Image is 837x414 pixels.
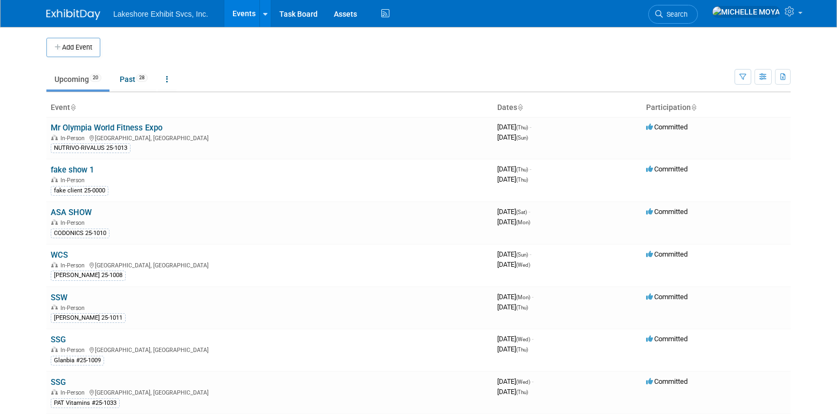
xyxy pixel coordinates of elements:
span: [DATE] [497,218,530,226]
span: (Thu) [516,177,528,183]
a: Past28 [112,69,156,89]
span: In-Person [60,135,88,142]
a: fake show 1 [51,165,94,175]
div: [PERSON_NAME] 25-1011 [51,313,126,323]
span: (Thu) [516,125,528,130]
span: (Wed) [516,336,530,342]
span: - [530,165,531,173]
img: ExhibitDay [46,9,100,20]
span: Lakeshore Exhibit Svcs, Inc. [113,10,208,18]
span: Search [663,10,688,18]
span: (Mon) [516,219,530,225]
span: [DATE] [497,165,531,173]
th: Dates [493,99,642,117]
span: - [529,208,530,216]
img: In-Person Event [51,347,58,352]
span: In-Person [60,389,88,396]
span: [DATE] [497,123,531,131]
a: WCS [51,250,68,260]
div: CODONICS 25-1010 [51,229,109,238]
span: [DATE] [497,377,533,385]
th: Participation [642,99,791,117]
img: In-Person Event [51,177,58,182]
span: In-Person [60,219,88,226]
span: Committed [646,165,688,173]
a: SSG [51,377,66,387]
span: In-Person [60,347,88,354]
img: In-Person Event [51,135,58,140]
span: (Thu) [516,389,528,395]
a: Search [648,5,698,24]
span: Committed [646,208,688,216]
span: - [530,123,531,131]
span: (Sat) [516,209,527,215]
span: - [530,250,531,258]
span: [DATE] [497,250,531,258]
div: [GEOGRAPHIC_DATA], [GEOGRAPHIC_DATA] [51,345,489,354]
span: - [532,377,533,385]
span: (Thu) [516,167,528,172]
img: MICHELLE MOYA [712,6,780,18]
span: 28 [136,74,148,82]
div: [GEOGRAPHIC_DATA], [GEOGRAPHIC_DATA] [51,133,489,142]
span: Committed [646,250,688,258]
span: In-Person [60,177,88,184]
span: (Wed) [516,262,530,268]
span: (Wed) [516,379,530,385]
span: In-Person [60,262,88,269]
div: NUTRIVO-RIVALUS 25-1013 [51,143,131,153]
div: [GEOGRAPHIC_DATA], [GEOGRAPHIC_DATA] [51,260,489,269]
span: [DATE] [497,208,530,216]
span: [DATE] [497,133,528,141]
a: Sort by Event Name [70,103,76,112]
span: [DATE] [497,260,530,268]
span: (Mon) [516,294,530,300]
span: Committed [646,335,688,343]
a: Sort by Start Date [517,103,523,112]
img: In-Person Event [51,219,58,225]
th: Event [46,99,493,117]
span: Committed [646,123,688,131]
a: SSG [51,335,66,344]
button: Add Event [46,38,100,57]
span: - [532,293,533,301]
div: [GEOGRAPHIC_DATA], [GEOGRAPHIC_DATA] [51,388,489,396]
div: [PERSON_NAME] 25-1008 [51,271,126,280]
span: (Sun) [516,135,528,141]
img: In-Person Event [51,389,58,395]
span: (Thu) [516,305,528,310]
span: [DATE] [497,293,533,301]
span: [DATE] [497,175,528,183]
a: ASA SHOW [51,208,92,217]
span: 20 [90,74,101,82]
span: (Sun) [516,252,528,258]
span: In-Person [60,305,88,312]
img: In-Person Event [51,305,58,310]
span: [DATE] [497,303,528,311]
span: [DATE] [497,388,528,396]
a: SSW [51,293,67,302]
span: [DATE] [497,335,533,343]
a: Upcoming20 [46,69,109,89]
span: (Thu) [516,347,528,353]
div: Glanbia #25-1009 [51,356,104,365]
span: Committed [646,293,688,301]
span: [DATE] [497,345,528,353]
img: In-Person Event [51,262,58,267]
div: PAT Vitamins #25-1033 [51,398,120,408]
a: Sort by Participation Type [691,103,696,112]
div: fake client 25-0000 [51,186,108,196]
a: Mr Olympia World Fitness Expo [51,123,162,133]
span: - [532,335,533,343]
span: Committed [646,377,688,385]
